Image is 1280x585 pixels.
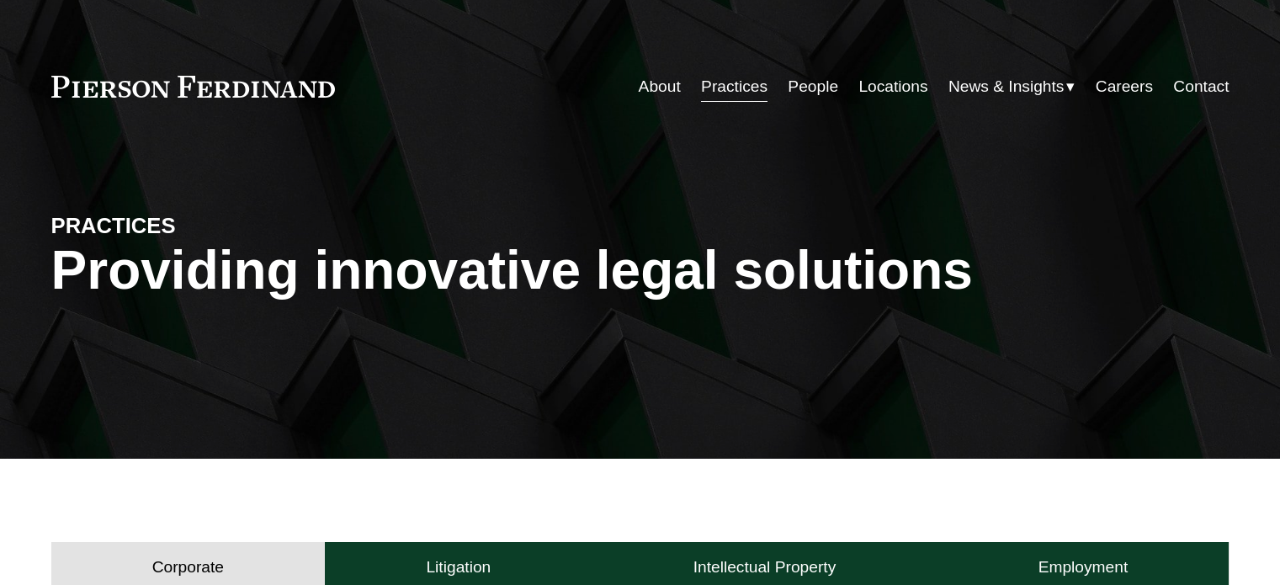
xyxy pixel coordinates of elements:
a: Contact [1173,71,1229,103]
h4: Intellectual Property [693,557,837,577]
a: Practices [701,71,767,103]
a: People [788,71,838,103]
h1: Providing innovative legal solutions [51,240,1230,301]
a: Locations [858,71,927,103]
a: About [639,71,681,103]
span: News & Insights [948,72,1065,102]
h4: Employment [1038,557,1129,577]
h4: Litigation [426,557,491,577]
h4: PRACTICES [51,212,346,239]
a: folder dropdown [948,71,1076,103]
a: Careers [1096,71,1153,103]
h4: Corporate [152,557,224,577]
